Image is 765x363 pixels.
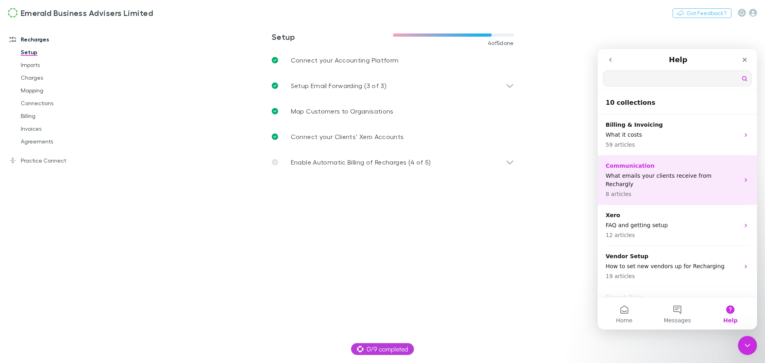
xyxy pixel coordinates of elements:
[265,98,520,124] a: Map Customers to Organisations
[291,55,399,65] p: Connect your Accounting Platform
[13,46,108,59] a: Setup
[265,73,520,98] div: Setup Email Forwarding (3 of 3)
[265,124,520,149] a: Connect your Clients’ Xero Accounts
[265,149,520,175] div: Enable Automatic Billing of Recharges (4 of 5)
[265,47,520,73] a: Connect your Accounting Platform
[13,97,108,110] a: Connections
[13,135,108,148] a: Agreements
[291,106,394,116] p: Map Customers to Organisations
[13,122,108,135] a: Invoices
[673,8,732,18] button: Got Feedback?
[8,8,18,18] img: Emerald Business Advisers Limited's Logo
[13,84,108,97] a: Mapping
[13,59,108,71] a: Imports
[3,3,158,22] a: Emerald Business Advisers Limited
[291,81,386,90] p: Setup Email Forwarding (3 of 3)
[2,154,108,167] a: Practice Connect
[21,8,153,18] h3: Emerald Business Advisers Limited
[738,336,757,355] iframe: Intercom live chat
[13,110,108,122] a: Billing
[291,132,404,141] p: Connect your Clients’ Xero Accounts
[2,33,108,46] a: Recharges
[598,49,757,330] iframe: Intercom live chat
[272,32,393,41] h3: Setup
[291,157,431,167] p: Enable Automatic Billing of Recharges (4 of 5)
[488,40,514,46] span: 4 of 5 done
[13,71,108,84] a: Charges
